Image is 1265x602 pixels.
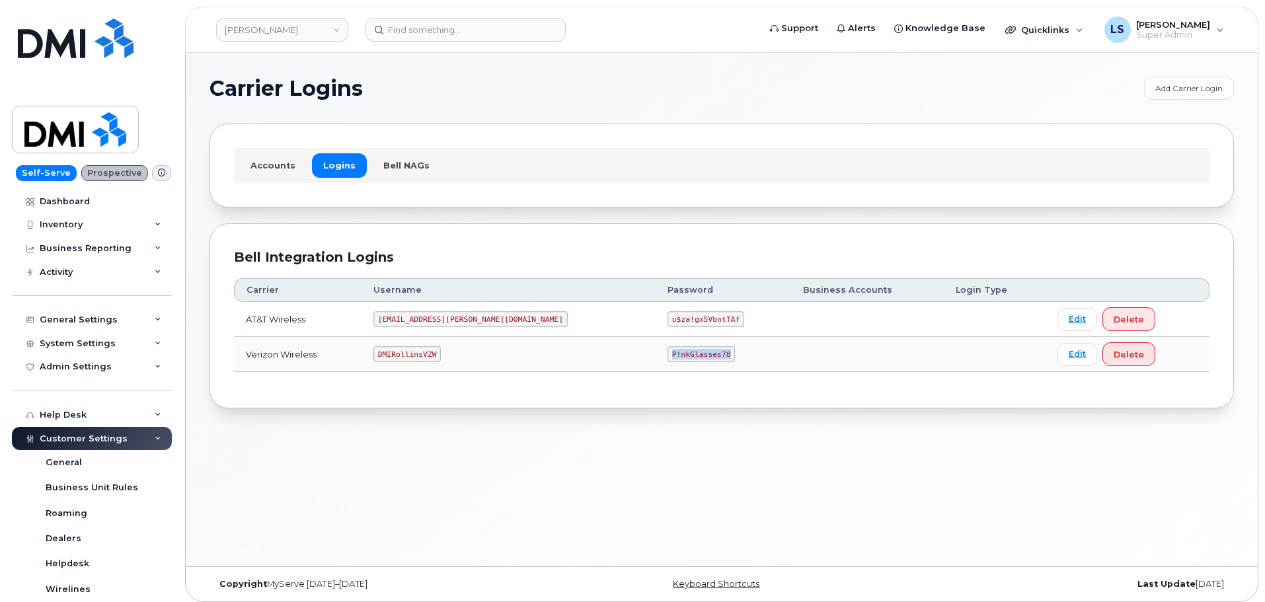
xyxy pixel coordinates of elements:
td: AT&T Wireless [234,302,362,337]
th: Business Accounts [791,278,944,302]
span: Delete [1114,348,1144,361]
div: [DATE] [892,579,1234,589]
div: MyServe [DATE]–[DATE] [210,579,551,589]
a: Keyboard Shortcuts [673,579,759,589]
code: [EMAIL_ADDRESS][PERSON_NAME][DOMAIN_NAME] [373,311,568,327]
a: Edit [1057,308,1097,331]
a: Logins [312,153,367,177]
code: P!nkGlasses78 [668,346,735,362]
span: Delete [1114,313,1144,326]
button: Delete [1102,307,1155,331]
th: Username [362,278,656,302]
a: Add Carrier Login [1144,77,1234,100]
td: Verizon Wireless [234,337,362,372]
strong: Copyright [219,579,267,589]
th: Login Type [944,278,1046,302]
span: Carrier Logins [210,79,363,98]
th: Password [656,278,791,302]
code: u$za!gx5VbntTAf [668,311,744,327]
a: Bell NAGs [372,153,441,177]
div: Bell Integration Logins [234,248,1209,267]
a: Edit [1057,343,1097,366]
strong: Last Update [1137,579,1196,589]
button: Delete [1102,342,1155,366]
code: DMIRollinsVZW [373,346,441,362]
a: Accounts [239,153,307,177]
th: Carrier [234,278,362,302]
